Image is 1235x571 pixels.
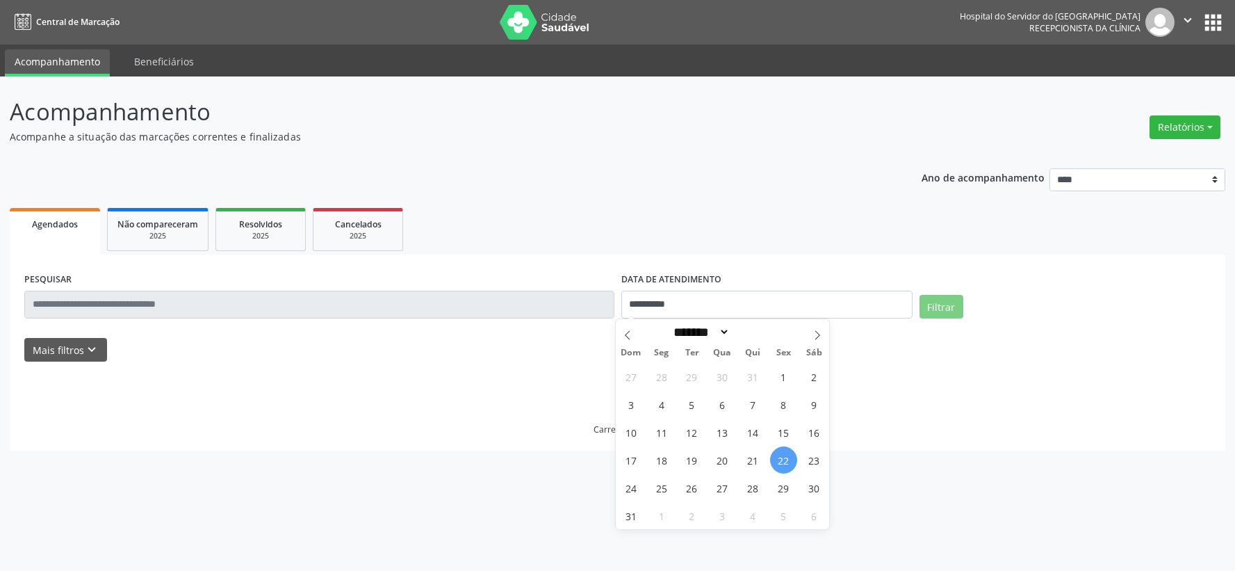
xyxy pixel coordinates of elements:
button: Relatórios [1150,115,1220,139]
button: apps [1201,10,1225,35]
img: img [1145,8,1175,37]
span: Julho 31, 2025 [739,363,767,390]
a: Central de Marcação [10,10,120,33]
span: Agosto 7, 2025 [739,391,767,418]
i:  [1180,13,1195,28]
span: Dom [616,348,646,357]
span: Ter [677,348,708,357]
span: Setembro 6, 2025 [801,502,828,529]
span: Agosto 11, 2025 [648,419,675,446]
button: Filtrar [919,295,963,319]
span: Sáb [799,348,829,357]
span: Agosto 19, 2025 [678,447,705,474]
span: Agosto 17, 2025 [617,447,644,474]
span: Agosto 24, 2025 [617,474,644,501]
span: Recepcionista da clínica [1029,22,1140,34]
span: Agosto 14, 2025 [739,419,767,446]
span: Agosto 4, 2025 [648,391,675,418]
span: Julho 28, 2025 [648,363,675,390]
span: Agosto 10, 2025 [617,419,644,446]
span: Qui [737,348,768,357]
label: PESQUISAR [24,269,72,291]
div: Hospital do Servidor do [GEOGRAPHIC_DATA] [960,10,1140,22]
span: Agosto 15, 2025 [770,419,797,446]
span: Agosto 16, 2025 [801,419,828,446]
div: 2025 [323,231,393,241]
span: Agosto 26, 2025 [678,474,705,501]
span: Setembro 4, 2025 [739,502,767,529]
p: Ano de acompanhamento [922,168,1045,186]
span: Agosto 13, 2025 [709,419,736,446]
p: Acompanhe a situação das marcações correntes e finalizadas [10,129,860,144]
button: Mais filtroskeyboard_arrow_down [24,338,107,362]
span: Julho 29, 2025 [678,363,705,390]
span: Agosto 29, 2025 [770,474,797,501]
i: keyboard_arrow_down [84,342,99,357]
span: Setembro 2, 2025 [678,502,705,529]
a: Beneficiários [124,49,204,74]
span: Agosto 21, 2025 [739,447,767,474]
p: Acompanhamento [10,95,860,129]
span: Agosto 12, 2025 [678,419,705,446]
span: Resolvidos [239,218,282,230]
span: Agosto 9, 2025 [801,391,828,418]
label: DATA DE ATENDIMENTO [621,269,721,291]
span: Agosto 18, 2025 [648,447,675,474]
span: Julho 30, 2025 [709,363,736,390]
a: Acompanhamento [5,49,110,77]
span: Qua [708,348,738,357]
span: Agosto 2, 2025 [801,363,828,390]
span: Central de Marcação [36,16,120,28]
span: Agosto 30, 2025 [801,474,828,501]
button:  [1175,8,1201,37]
span: Agosto 1, 2025 [770,363,797,390]
span: Agosto 20, 2025 [709,447,736,474]
span: Não compareceram [117,218,198,230]
span: Seg [646,348,677,357]
span: Setembro 1, 2025 [648,502,675,529]
span: Setembro 3, 2025 [709,502,736,529]
span: Agosto 6, 2025 [709,391,736,418]
span: Agendados [32,218,78,230]
div: 2025 [117,231,198,241]
input: Year [730,325,776,339]
span: Agosto 3, 2025 [617,391,644,418]
span: Agosto 27, 2025 [709,474,736,501]
span: Agosto 5, 2025 [678,391,705,418]
span: Agosto 23, 2025 [801,447,828,474]
span: Agosto 28, 2025 [739,474,767,501]
span: Setembro 5, 2025 [770,502,797,529]
span: Agosto 8, 2025 [770,391,797,418]
span: Julho 27, 2025 [617,363,644,390]
span: Agosto 22, 2025 [770,447,797,474]
span: Agosto 31, 2025 [617,502,644,529]
span: Agosto 25, 2025 [648,474,675,501]
span: Cancelados [335,218,382,230]
div: Carregando [594,424,641,435]
div: 2025 [226,231,295,241]
span: Sex [768,348,799,357]
select: Month [669,325,730,339]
